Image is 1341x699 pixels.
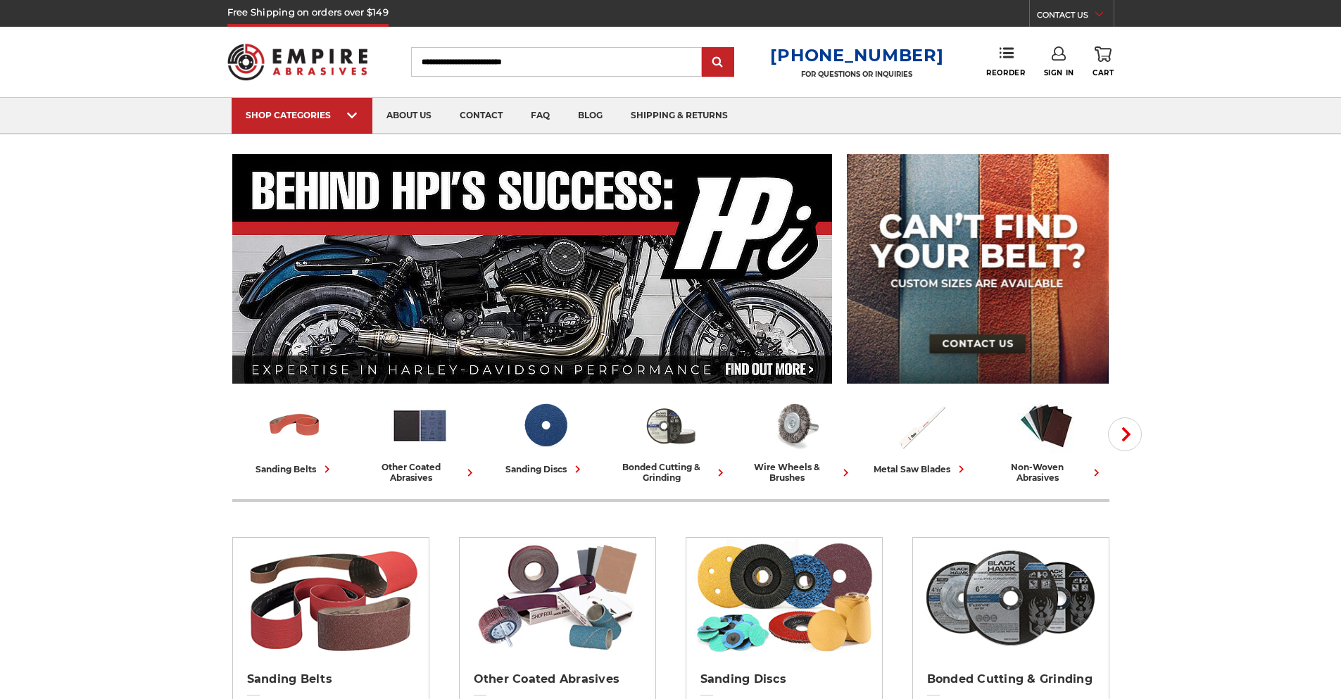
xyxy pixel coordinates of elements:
[1108,417,1142,451] button: Next
[246,110,358,120] div: SHOP CATEGORIES
[700,672,868,686] h2: Sanding Discs
[247,672,415,686] h2: Sanding Belts
[1037,7,1114,27] a: CONTACT US
[516,396,574,455] img: Sanding Discs
[739,396,853,483] a: wire wheels & brushes
[767,396,825,455] img: Wire Wheels & Brushes
[489,396,603,477] a: sanding discs
[1093,68,1114,77] span: Cart
[892,396,950,455] img: Metal Saw Blades
[505,462,585,477] div: sanding discs
[617,98,742,134] a: shipping & returns
[1017,396,1076,455] img: Non-woven Abrasives
[770,45,943,65] a: [PHONE_NUMBER]
[372,98,446,134] a: about us
[1093,46,1114,77] a: Cart
[927,672,1095,686] h2: Bonded Cutting & Grinding
[986,46,1025,77] a: Reorder
[641,396,700,455] img: Bonded Cutting & Grinding
[517,98,564,134] a: faq
[564,98,617,134] a: blog
[227,34,368,89] img: Empire Abrasives
[1044,68,1074,77] span: Sign In
[614,462,728,483] div: bonded cutting & grinding
[474,672,641,686] h2: Other Coated Abrasives
[847,154,1109,384] img: promo banner for custom belts.
[238,396,352,477] a: sanding belts
[391,396,449,455] img: Other Coated Abrasives
[919,538,1102,657] img: Bonded Cutting & Grinding
[363,396,477,483] a: other coated abrasives
[864,396,978,477] a: metal saw blades
[265,396,324,455] img: Sanding Belts
[466,538,648,657] img: Other Coated Abrasives
[446,98,517,134] a: contact
[256,462,334,477] div: sanding belts
[770,70,943,79] p: FOR QUESTIONS OR INQUIRIES
[693,538,875,657] img: Sanding Discs
[990,462,1104,483] div: non-woven abrasives
[614,396,728,483] a: bonded cutting & grinding
[990,396,1104,483] a: non-woven abrasives
[232,154,833,384] img: Banner for an interview featuring Horsepower Inc who makes Harley performance upgrades featured o...
[363,462,477,483] div: other coated abrasives
[239,538,422,657] img: Sanding Belts
[874,462,969,477] div: metal saw blades
[704,49,732,77] input: Submit
[986,68,1025,77] span: Reorder
[739,462,853,483] div: wire wheels & brushes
